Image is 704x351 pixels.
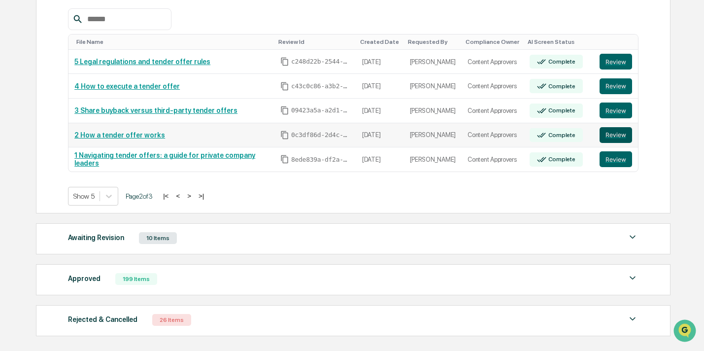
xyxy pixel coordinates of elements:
a: 5 Legal regulations and tender offer rules [74,58,210,66]
div: Complete [546,58,575,65]
p: How can we help? [10,21,179,36]
td: Content Approvers [462,147,524,172]
div: Rejected & Cancelled [68,313,137,326]
button: >| [196,192,207,200]
div: 26 Items [152,314,191,326]
div: Start new chat [34,75,162,85]
button: Review [600,54,632,70]
div: Complete [546,107,575,114]
a: 3 Share buyback versus third-party tender offers [74,106,237,114]
button: Review [600,151,632,167]
td: [DATE] [356,99,404,123]
div: Toggle SortBy [408,38,458,45]
span: Page 2 of 3 [126,192,153,200]
span: Attestations [81,124,122,134]
td: [DATE] [356,74,404,99]
td: Content Approvers [462,123,524,148]
span: Copy Id [280,155,289,164]
a: 🔎Data Lookup [6,139,66,157]
div: Toggle SortBy [466,38,520,45]
button: Review [600,127,632,143]
td: [DATE] [356,50,404,74]
span: c248d22b-2544-4f46-baaa-915a3b789903 [291,58,350,66]
span: Copy Id [280,57,289,66]
div: Toggle SortBy [360,38,400,45]
td: [PERSON_NAME] [404,74,462,99]
span: Copy Id [280,82,289,91]
div: Complete [546,132,575,139]
td: [DATE] [356,123,404,148]
a: 2 How a tender offer works [74,131,165,139]
a: Powered byPylon [69,167,119,175]
span: Preclearance [20,124,64,134]
div: Toggle SortBy [278,38,352,45]
button: Start new chat [168,78,179,90]
div: Complete [546,156,575,163]
button: |< [160,192,171,200]
img: caret [627,231,638,243]
button: > [184,192,194,200]
td: Content Approvers [462,74,524,99]
a: 4 How to execute a tender offer [74,82,180,90]
a: 🗄️Attestations [67,120,126,138]
div: Awaiting Revision [68,231,124,244]
td: Content Approvers [462,99,524,123]
img: 1746055101610-c473b297-6a78-478c-a979-82029cc54cd1 [10,75,28,93]
td: [PERSON_NAME] [404,99,462,123]
div: We're available if you need us! [34,85,125,93]
button: < [173,192,183,200]
a: 1 Navigating tender offers: a guide for private company leaders [74,151,255,167]
div: 🖐️ [10,125,18,133]
button: Review [600,78,632,94]
span: Copy Id [280,131,289,140]
a: 🖐️Preclearance [6,120,67,138]
button: Review [600,103,632,118]
div: Toggle SortBy [76,38,270,45]
td: [DATE] [356,147,404,172]
td: [PERSON_NAME] [404,147,462,172]
span: Copy Id [280,106,289,115]
div: 🔎 [10,144,18,152]
span: Data Lookup [20,143,62,153]
div: Toggle SortBy [602,38,634,45]
div: Complete [546,83,575,90]
span: 0c3df86d-2d4c-4ddb-8ae4-4aed4bab28c3 [291,131,350,139]
span: Pylon [98,167,119,175]
span: c43c0c86-a3b2-4ead-b31a-2e4abc5e8e68 [291,82,350,90]
span: 8ede839a-df2a-4ce4-ac0f-4cc759b7a2b7 [291,156,350,164]
img: caret [627,313,638,325]
iframe: Open customer support [672,318,699,345]
div: 199 Items [115,273,157,285]
div: 🗄️ [71,125,79,133]
div: 10 Items [139,232,177,244]
td: Content Approvers [462,50,524,74]
td: [PERSON_NAME] [404,123,462,148]
td: [PERSON_NAME] [404,50,462,74]
div: Toggle SortBy [528,38,589,45]
div: Approved [68,272,101,285]
span: 09423a5a-a2d1-4187-9f53-dafa274616a2 [291,106,350,114]
img: caret [627,272,638,284]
